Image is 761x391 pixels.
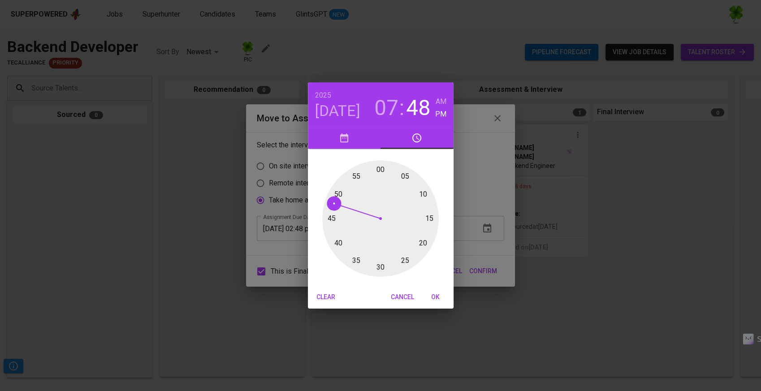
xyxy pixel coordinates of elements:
button: 07 [374,95,398,120]
button: AM [435,95,446,108]
button: Clear [311,289,340,305]
button: [DATE] [315,102,360,120]
h6: AM [436,95,446,108]
h3: : [399,95,404,120]
button: 48 [406,95,430,120]
span: OK [425,292,446,303]
span: Cancel [391,292,414,303]
button: Cancel [387,289,418,305]
button: 2025 [315,89,331,102]
button: OK [421,289,450,305]
button: PM [435,108,446,120]
span: Clear [315,292,337,303]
